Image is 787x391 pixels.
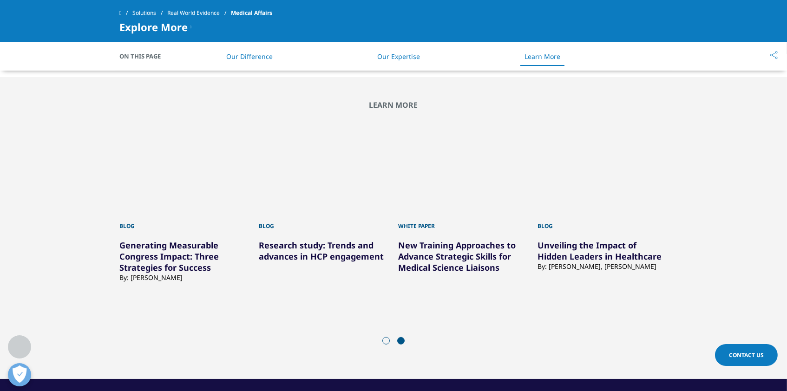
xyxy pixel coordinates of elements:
a: Our Expertise [378,52,420,61]
a: Real World Evidence [167,5,231,21]
div: 6 / 7 [398,128,528,295]
div: 7 / 7 [538,128,668,295]
span: On This Page [119,52,171,61]
div: By: [PERSON_NAME] [119,273,249,282]
a: New Training Approaches to Advance Strategic Skills for Medical Science Liaisons [398,240,516,273]
div: Blog [259,213,389,230]
a: Research study: Trends and advances in HCP engagement [259,240,384,262]
div: By: [PERSON_NAME], [PERSON_NAME] [538,262,668,271]
span: Explore More [119,21,188,33]
div: 4 / 7 [119,128,249,295]
div: 5 / 7 [259,128,389,295]
div: White Paper [398,213,528,230]
span: Contact Us [729,351,764,359]
div: Next slide [408,338,420,346]
a: Generating Measurable Congress Impact: Three Strategies for Success [119,240,219,273]
a: Unveiling the Impact of Hidden Leaders in Healthcare [538,240,662,262]
span: Medical Affairs [231,5,272,21]
a: Learn More [525,52,561,61]
a: Contact Us [715,344,778,366]
a: Solutions [132,5,167,21]
div: Blog [119,213,249,230]
h2: Learn More [119,100,668,110]
div: Blog [538,213,668,230]
button: Open Preferences [8,363,31,386]
div: Previous slide [367,338,379,346]
a: Our Difference [227,52,273,61]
